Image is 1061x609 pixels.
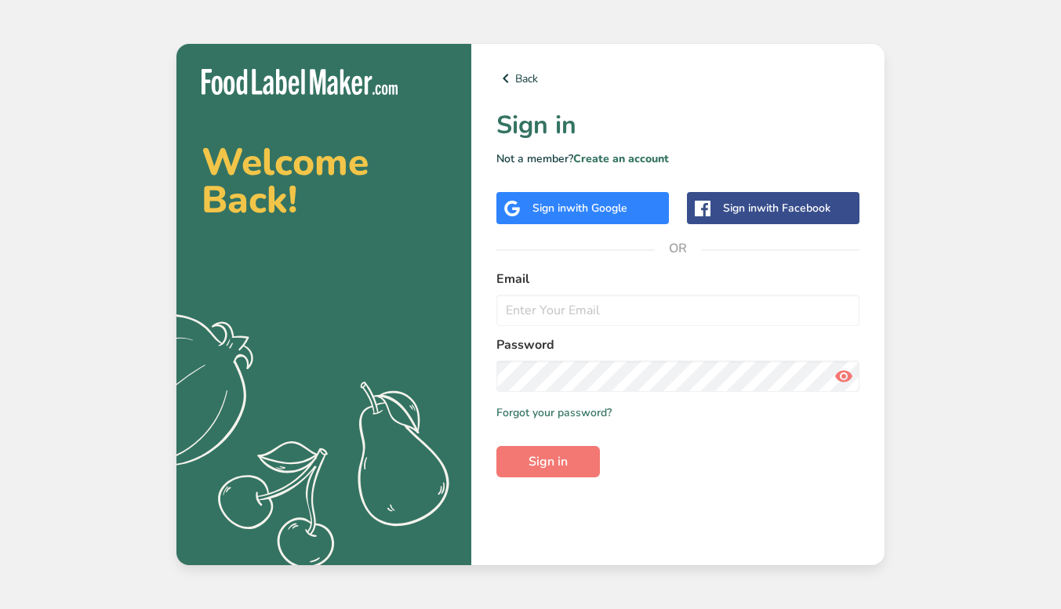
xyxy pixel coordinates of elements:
[573,151,669,166] a: Create an account
[202,69,398,95] img: Food Label Maker
[757,201,830,216] span: with Facebook
[496,150,859,167] p: Not a member?
[496,107,859,144] h1: Sign in
[655,225,702,272] span: OR
[202,143,446,219] h2: Welcome Back!
[496,446,600,477] button: Sign in
[496,295,859,326] input: Enter Your Email
[496,270,859,288] label: Email
[532,200,627,216] div: Sign in
[496,335,859,354] label: Password
[496,69,859,88] a: Back
[566,201,627,216] span: with Google
[529,452,568,471] span: Sign in
[723,200,830,216] div: Sign in
[496,404,612,421] a: Forgot your password?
